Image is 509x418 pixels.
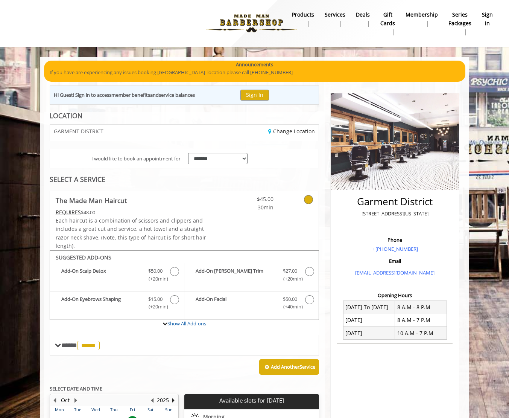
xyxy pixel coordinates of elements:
[187,397,316,404] p: Available slots for [DATE]
[343,327,395,340] td: [DATE]
[50,406,68,413] th: Mon
[268,128,315,135] a: Change Location
[395,314,447,326] td: 8 A.M - 7 P.M
[287,9,319,29] a: Productsproducts
[395,327,447,340] td: 10 A.M - 7 P.M
[87,406,105,413] th: Wed
[339,237,451,243] h3: Phone
[148,267,163,275] span: $50.00
[271,363,315,370] b: Add Another Service
[61,295,141,311] b: Add-On Eyebrows Shaping
[339,258,451,264] h3: Email
[148,295,163,303] span: $15.00
[157,396,169,404] button: 2025
[54,91,195,99] div: Hi Guest! Sign in to access and
[73,396,79,404] button: Next Month
[292,11,314,19] b: products
[477,9,498,29] a: sign insign in
[448,11,471,27] b: Series packages
[159,92,195,98] b: service balances
[372,246,418,252] a: + [PHONE_NUMBER]
[68,406,87,413] th: Tue
[91,155,181,163] span: I would like to book an appointment for
[144,275,166,283] span: (+20min )
[54,295,180,313] label: Add-On Eyebrows Shaping
[236,61,273,69] b: Announcements
[50,69,460,76] p: If you have are experiencing any issues booking [GEOGRAPHIC_DATA] location please call [PHONE_NUM...
[380,11,395,27] b: gift cards
[482,11,493,27] b: sign in
[196,267,275,283] b: Add-On [PERSON_NAME] Trim
[52,396,58,404] button: Previous Month
[395,301,447,314] td: 8 A.M - 8 P.M
[56,208,207,217] div: $48.00
[325,11,345,19] b: Services
[279,303,301,311] span: (+40min )
[50,111,82,120] b: LOCATION
[240,90,269,101] button: Sign In
[61,396,70,404] button: Oct
[54,267,180,285] label: Add-On Scalp Detox
[105,406,123,413] th: Thu
[339,196,451,207] h2: Garment District
[355,269,435,276] a: [EMAIL_ADDRESS][DOMAIN_NAME]
[188,295,315,313] label: Add-On Facial
[56,195,127,206] b: The Made Man Haircut
[111,92,150,98] b: member benefits
[170,396,176,404] button: Next Year
[229,203,273,212] span: 30min
[229,195,273,203] span: $45.00
[356,11,370,19] b: Deals
[343,314,395,326] td: [DATE]
[337,293,453,298] h3: Opening Hours
[375,9,400,37] a: Gift cardsgift cards
[160,406,178,413] th: Sun
[50,176,319,183] div: SELECT A SERVICE
[443,9,477,37] a: Series packagesSeries packages
[200,3,303,44] img: Made Man Barbershop logo
[50,250,319,320] div: The Made Man Haircut Add-onS
[279,275,301,283] span: (+20min )
[123,406,141,413] th: Fri
[141,406,160,413] th: Sat
[283,295,297,303] span: $50.00
[188,267,315,285] label: Add-On Beard Trim
[144,303,166,311] span: (+20min )
[343,301,395,314] td: [DATE] To [DATE]
[56,217,206,249] span: Each haircut is a combination of scissors and clippers and includes a great cut and service, a ho...
[56,254,111,261] b: SUGGESTED ADD-ONS
[406,11,438,19] b: Membership
[283,267,297,275] span: $27.00
[196,295,275,311] b: Add-On Facial
[339,210,451,218] p: [STREET_ADDRESS][US_STATE]
[167,320,206,327] a: Show All Add-ons
[259,359,319,375] button: Add AnotherService
[50,385,102,392] b: SELECT DATE AND TIME
[54,128,103,134] span: GARMENT DISTRICT
[61,267,141,283] b: Add-On Scalp Detox
[351,9,375,29] a: DealsDeals
[56,209,81,216] span: This service needs some Advance to be paid before we block your appointment
[400,9,443,29] a: MembershipMembership
[149,396,155,404] button: Previous Year
[319,9,351,29] a: ServicesServices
